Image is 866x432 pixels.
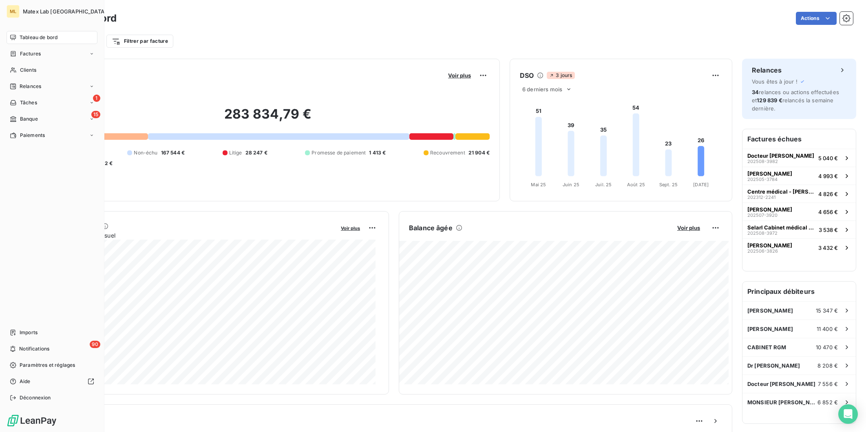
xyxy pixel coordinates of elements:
span: CABINET RGM [747,344,786,350]
button: Docteur [PERSON_NAME]202508-39825 040 € [742,149,856,167]
button: Selarl Cabinet médical Dr [PERSON_NAME]202508-39723 538 € [742,220,856,238]
span: 4 826 € [818,191,838,197]
span: Dr [PERSON_NAME] [747,362,800,369]
span: Déconnexion [20,394,51,401]
h6: Balance âgée [409,223,453,233]
span: Chiffre d'affaires mensuel [46,231,335,240]
span: Tableau de bord [20,34,57,41]
button: Voir plus [675,224,703,231]
span: 6 derniers mois [522,86,562,93]
button: Actions [796,12,837,25]
span: Non-échu [134,149,157,156]
span: Clients [20,66,36,74]
span: [PERSON_NAME] [747,206,792,213]
div: Open Intercom Messenger [838,404,858,424]
h6: Relances [752,65,782,75]
span: 3 538 € [819,227,838,233]
span: Centre médical - [PERSON_NAME] [747,188,815,195]
span: Imports [20,329,38,336]
span: [PERSON_NAME] [747,307,793,314]
span: Relances [20,83,41,90]
span: 202506-3826 [747,249,778,253]
span: Factures [20,50,41,57]
span: 11 400 € [817,326,838,332]
span: Promesse de paiement [311,149,366,156]
button: Centre médical - [PERSON_NAME]202312-22414 826 € [742,185,856,203]
span: 202505-3784 [747,177,778,182]
span: Banque [20,115,38,123]
tspan: Juil. 25 [595,182,612,187]
span: 21 904 € [468,149,490,156]
tspan: [DATE] [693,182,709,187]
span: 4 993 € [818,173,838,179]
span: [PERSON_NAME] [747,242,792,249]
span: 4 656 € [818,209,838,215]
span: 90 [90,341,100,348]
span: 202508-3972 [747,231,778,236]
span: MONSIEUR [PERSON_NAME] [747,399,817,406]
div: ML [7,5,20,18]
img: Logo LeanPay [7,414,57,427]
button: [PERSON_NAME]202505-37844 993 € [742,167,856,185]
button: Voir plus [446,72,473,79]
span: 15 347 € [816,307,838,314]
span: Docteur [PERSON_NAME] [747,152,814,159]
span: Selarl Cabinet médical Dr [PERSON_NAME] [747,224,815,231]
span: Recouvrement [430,149,465,156]
h6: Factures échues [742,129,856,149]
span: Paiements [20,132,45,139]
span: -2 € [102,160,113,167]
span: 7 556 € [818,381,838,387]
span: [PERSON_NAME] [747,170,792,177]
span: Voir plus [341,225,360,231]
span: 15 [91,111,100,118]
span: Voir plus [448,72,471,79]
span: Notifications [19,345,49,353]
button: [PERSON_NAME]202506-38263 432 € [742,238,856,256]
span: 34 [752,89,759,95]
span: Voir plus [677,225,700,231]
tspan: Août 25 [627,182,645,187]
span: 129 839 € [757,97,782,104]
h6: Principaux débiteurs [742,282,856,301]
span: Litige [229,149,242,156]
span: 202507-3920 [747,213,778,218]
a: Aide [7,375,97,388]
span: 202312-2241 [747,195,775,200]
span: 10 470 € [816,344,838,350]
tspan: Mai 25 [531,182,546,187]
span: relances ou actions effectuées et relancés la semaine dernière. [752,89,839,112]
span: Vous êtes à jour ! [752,78,798,85]
tspan: Juin 25 [563,182,579,187]
button: Voir plus [338,224,362,231]
h2: 283 834,79 € [46,106,490,130]
span: 167 544 € [161,149,185,156]
span: Paramètres et réglages [20,361,75,369]
span: 8 208 € [817,362,838,369]
span: Matex Lab [GEOGRAPHIC_DATA] [23,8,106,15]
span: Docteur [PERSON_NAME] [747,381,815,387]
span: Tâches [20,99,37,106]
tspan: Sept. 25 [659,182,678,187]
span: 5 040 € [818,155,838,161]
span: 28 247 € [245,149,267,156]
h6: DSO [520,71,534,80]
span: 3 432 € [818,245,838,251]
span: 1 413 € [369,149,386,156]
span: 3 jours [547,72,574,79]
span: 1 [93,95,100,102]
span: 6 852 € [817,399,838,406]
span: [PERSON_NAME] [747,326,793,332]
span: Aide [20,378,31,385]
button: [PERSON_NAME]202507-39204 656 € [742,203,856,220]
span: 202508-3982 [747,159,778,164]
button: Filtrer par facture [106,35,173,48]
